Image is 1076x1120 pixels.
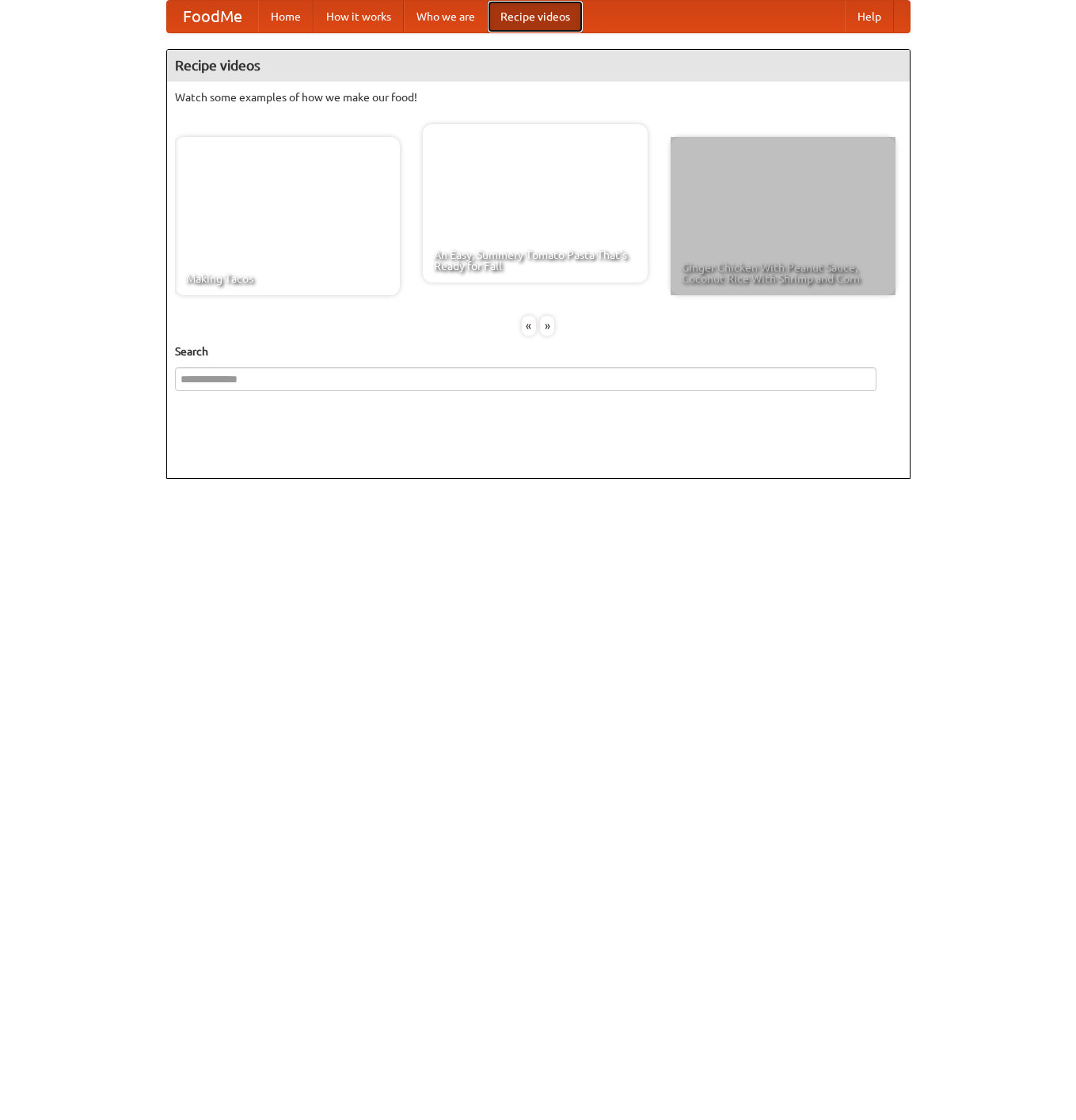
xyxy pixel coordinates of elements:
a: Help [845,1,894,32]
div: » [540,316,554,336]
a: FoodMe [167,1,258,32]
span: An Easy, Summery Tomato Pasta That's Ready for Fall [434,249,637,271]
a: Who we are [404,1,488,32]
h5: Search [175,344,902,359]
h4: Recipe videos [167,50,910,82]
span: Making Tacos [186,273,389,284]
a: Recipe videos [488,1,583,32]
img: 483408.png [872,145,888,161]
a: Making Tacos [175,137,400,295]
div: « [522,316,536,336]
a: Home [258,1,314,32]
p: Watch some examples of how we make our food! [175,89,902,105]
a: How it works [314,1,404,32]
a: An Easy, Summery Tomato Pasta That's Ready for Fall [423,124,648,283]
